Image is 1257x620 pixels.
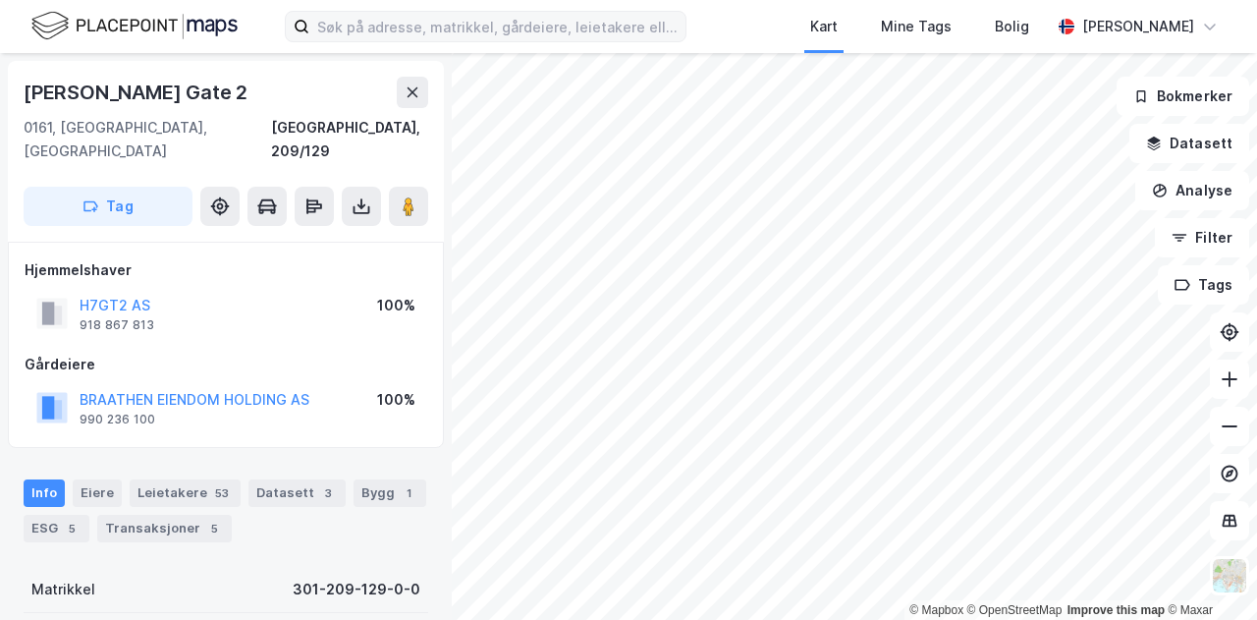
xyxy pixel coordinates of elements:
[24,116,271,163] div: 0161, [GEOGRAPHIC_DATA], [GEOGRAPHIC_DATA]
[1135,171,1249,210] button: Analyse
[909,603,963,617] a: Mapbox
[1158,265,1249,305] button: Tags
[24,187,192,226] button: Tag
[25,353,427,376] div: Gårdeiere
[130,479,241,507] div: Leietakere
[1067,603,1165,617] a: Improve this map
[1159,526,1257,620] iframe: Chat Widget
[293,578,420,601] div: 301-209-129-0-0
[25,258,427,282] div: Hjemmelshaver
[1159,526,1257,620] div: Kontrollprogram for chat
[80,317,154,333] div: 918 867 813
[31,578,95,601] div: Matrikkel
[1117,77,1249,116] button: Bokmerker
[271,116,428,163] div: [GEOGRAPHIC_DATA], 209/129
[881,15,952,38] div: Mine Tags
[248,479,346,507] div: Datasett
[1129,124,1249,163] button: Datasett
[80,412,155,427] div: 990 236 100
[204,519,224,538] div: 5
[1155,218,1249,257] button: Filter
[24,479,65,507] div: Info
[309,12,685,41] input: Søk på adresse, matrikkel, gårdeiere, leietakere eller personer
[24,515,89,542] div: ESG
[967,603,1063,617] a: OpenStreetMap
[211,483,233,503] div: 53
[1082,15,1194,38] div: [PERSON_NAME]
[31,9,238,43] img: logo.f888ab2527a4732fd821a326f86c7f29.svg
[24,77,251,108] div: [PERSON_NAME] Gate 2
[97,515,232,542] div: Transaksjoner
[318,483,338,503] div: 3
[995,15,1029,38] div: Bolig
[399,483,418,503] div: 1
[377,294,415,317] div: 100%
[354,479,426,507] div: Bygg
[62,519,82,538] div: 5
[73,479,122,507] div: Eiere
[377,388,415,412] div: 100%
[810,15,838,38] div: Kart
